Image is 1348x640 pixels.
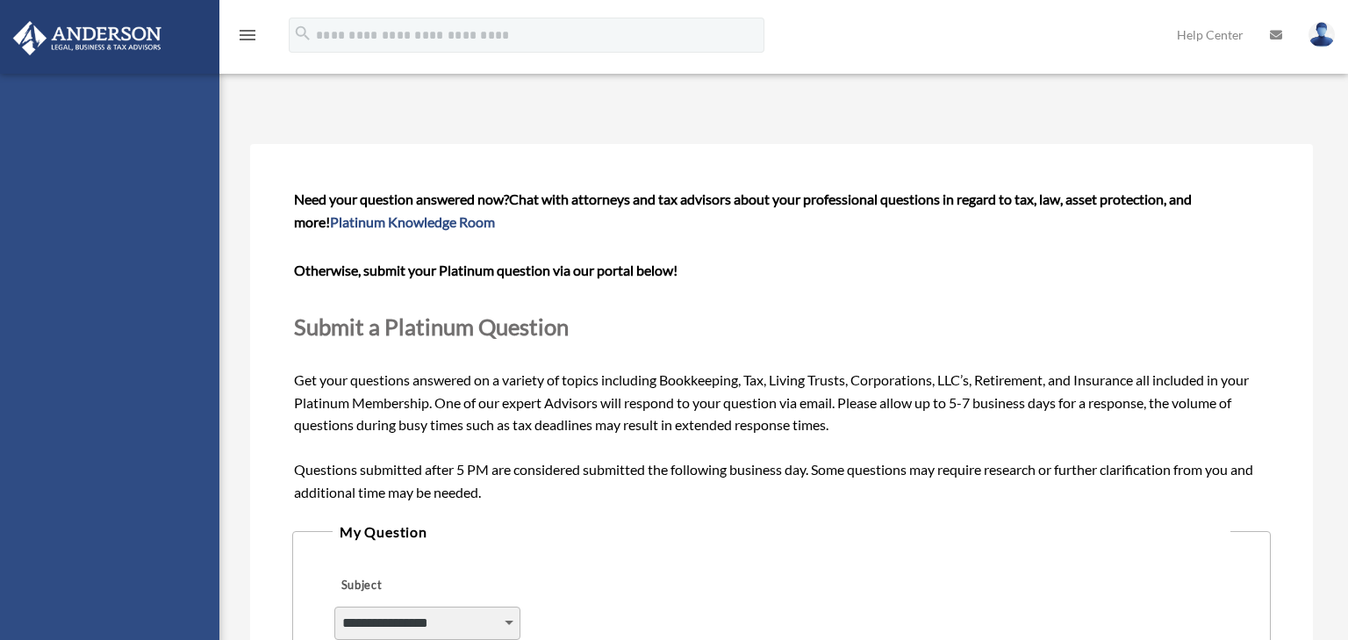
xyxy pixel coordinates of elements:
[293,24,312,43] i: search
[334,573,501,598] label: Subject
[237,31,258,46] a: menu
[330,213,495,230] a: Platinum Knowledge Room
[1309,22,1335,47] img: User Pic
[294,262,678,278] b: Otherwise, submit your Platinum question via our portal below!
[294,191,1192,230] span: Chat with attorneys and tax advisors about your professional questions in regard to tax, law, ass...
[237,25,258,46] i: menu
[333,520,1230,544] legend: My Question
[8,21,167,55] img: Anderson Advisors Platinum Portal
[294,191,1268,500] span: Get your questions answered on a variety of topics including Bookkeeping, Tax, Living Trusts, Cor...
[294,313,569,340] span: Submit a Platinum Question
[294,191,509,207] span: Need your question answered now?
